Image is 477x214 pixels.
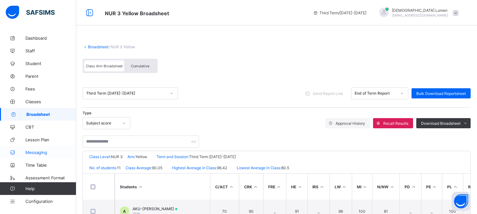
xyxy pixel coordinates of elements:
i: Sort in Ascending Order [297,184,303,189]
span: Help [25,186,76,191]
i: Sort in Ascending Order [453,184,458,189]
th: N/NW [372,174,399,200]
span: A [123,209,126,214]
span: Cumulative [131,64,149,68]
th: PD [399,174,421,200]
span: Yellow [135,154,147,159]
span: Class Arm Broadsheet [105,10,169,17]
span: CBT [25,124,76,130]
span: Assessment Format [25,175,76,180]
span: NUR 3 [111,154,123,159]
span: Student [25,61,76,66]
th: FRE [263,174,286,200]
span: 80.5 [281,165,289,170]
span: Class Arm Broadsheet [86,64,123,68]
span: Time Table [25,163,76,168]
i: Sort Ascending [138,184,143,189]
div: End of Term Report [355,91,397,96]
span: session/term information [313,10,366,15]
img: safsims [6,6,55,19]
button: Open asap [452,192,471,211]
span: Staff [25,48,76,53]
th: HE [286,174,307,200]
i: Sort in Ascending Order [229,184,234,189]
span: Configuration [25,199,76,204]
span: Class Average: [126,165,152,170]
span: Dashboard [25,36,76,41]
th: MI [352,174,372,200]
th: PE [421,174,442,200]
span: Parent [25,74,76,79]
i: Sort in Ascending Order [276,184,282,189]
span: / NUR 3 Yellow [108,44,135,49]
th: Students [115,174,210,200]
span: Class Level: [89,154,111,159]
span: No. of students: [89,165,117,170]
span: Type [83,111,92,115]
span: Recall Results [383,121,408,126]
span: 90.05 [152,165,162,170]
span: [DEMOGRAPHIC_DATA] Lumen [392,8,448,13]
th: PL [442,174,463,200]
span: Highest Average in Class: [172,165,217,170]
span: Lowest Average in Class: [237,165,281,170]
th: C/ACT [210,174,239,200]
span: Third Term [DATE]-[DATE] [189,154,236,159]
span: Messaging [25,150,76,155]
span: Term and Session: [157,154,189,159]
span: Lesson Plan [25,137,76,142]
span: Classes [25,99,76,104]
span: Bulk Download Reportsheet [416,91,466,96]
i: Sort in Ascending Order [319,184,325,189]
span: Approval History [336,121,365,126]
i: Sort in Ascending Order [253,184,258,189]
th: CRK [239,174,263,200]
i: Sort in Ascending Order [432,184,437,189]
th: LW [330,174,352,200]
div: SanctusLumen [373,8,462,18]
span: Arm: [127,154,135,159]
i: Sort in Ascending Order [362,184,368,189]
span: Send Report Link [313,91,343,96]
span: Download Broadsheet [421,121,460,126]
th: IRS [307,174,330,200]
span: 96.42 [217,165,227,170]
i: Sort in Ascending Order [342,184,347,189]
a: Broadsheet [88,44,108,49]
span: Broadsheet [26,112,76,117]
i: Sort in Ascending Order [389,184,395,189]
span: AKU-[PERSON_NAME] [133,206,177,211]
span: 11 [117,165,121,170]
span: Fees [25,86,76,91]
div: Subject score [86,121,119,126]
span: [EMAIL_ADDRESS][DOMAIN_NAME] [392,13,448,17]
i: Sort in Ascending Order [411,184,416,189]
div: Third Term [DATE]-[DATE] [86,91,166,96]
